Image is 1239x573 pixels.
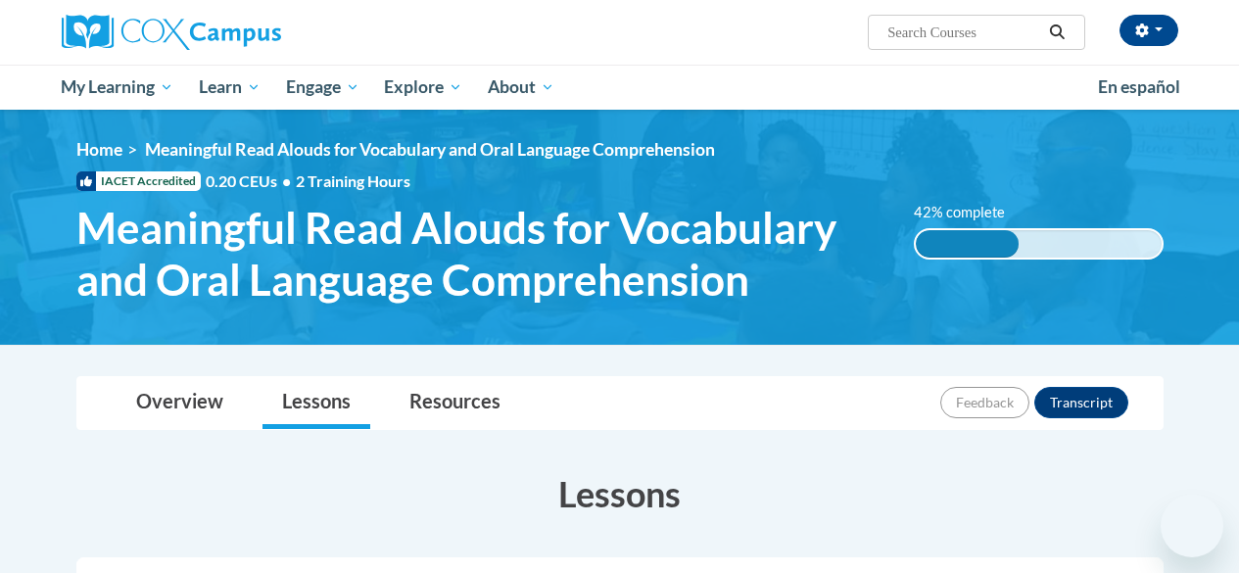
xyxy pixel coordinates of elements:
a: My Learning [49,65,187,110]
span: En español [1098,76,1180,97]
span: My Learning [61,75,173,99]
label: 42% complete [914,202,1026,223]
span: Meaningful Read Alouds for Vocabulary and Oral Language Comprehension [76,202,884,306]
button: Feedback [940,387,1029,418]
a: Cox Campus [62,15,414,50]
a: About [475,65,567,110]
h3: Lessons [76,469,1164,518]
iframe: Button to launch messaging window [1161,495,1223,557]
button: Account Settings [1120,15,1178,46]
span: • [282,171,291,190]
div: Main menu [47,65,1193,110]
img: Cox Campus [62,15,281,50]
a: Home [76,139,122,160]
span: IACET Accredited [76,171,201,191]
span: Learn [199,75,261,99]
a: En español [1085,67,1193,108]
span: Explore [384,75,462,99]
div: 42% complete [916,230,1019,258]
span: About [488,75,554,99]
span: 2 Training Hours [296,171,410,190]
a: Resources [390,377,520,429]
span: 0.20 CEUs [206,170,296,192]
span: Engage [286,75,359,99]
a: Explore [371,65,475,110]
span: Meaningful Read Alouds for Vocabulary and Oral Language Comprehension [145,139,715,160]
button: Transcript [1034,387,1128,418]
a: Learn [186,65,273,110]
a: Lessons [262,377,370,429]
a: Overview [117,377,243,429]
a: Engage [273,65,372,110]
input: Search Courses [885,21,1042,44]
button: Search [1042,21,1072,44]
